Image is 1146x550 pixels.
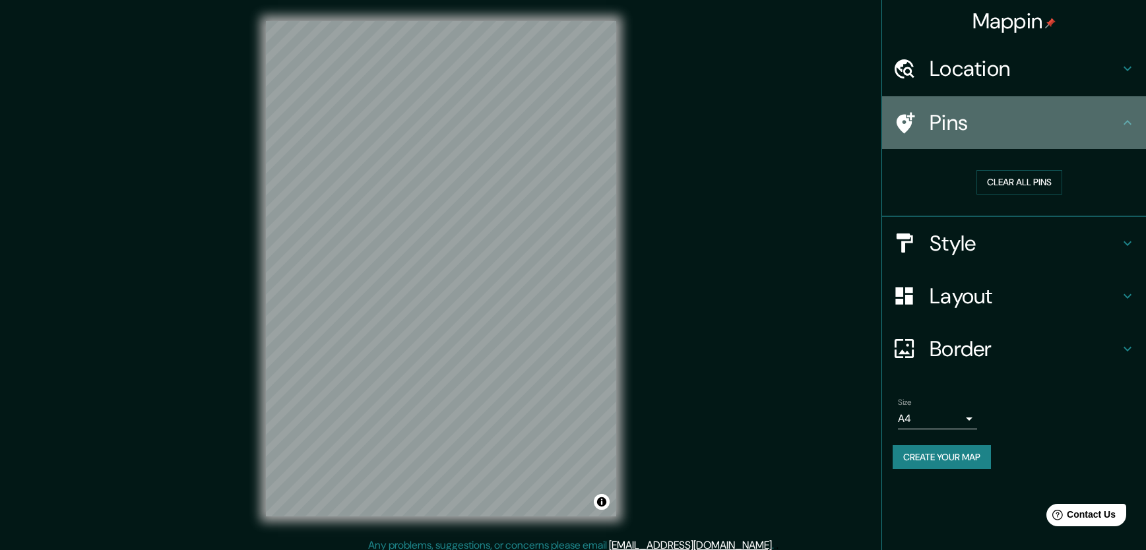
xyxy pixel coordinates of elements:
div: A4 [898,408,977,429]
h4: Border [930,336,1120,362]
div: Location [882,42,1146,95]
div: Layout [882,270,1146,322]
div: Style [882,217,1146,270]
button: Create your map [893,445,991,470]
div: Border [882,322,1146,375]
h4: Layout [930,283,1120,309]
h4: Location [930,55,1120,82]
h4: Pins [930,109,1120,136]
button: Toggle attribution [594,494,610,510]
button: Clear all pins [976,170,1062,195]
img: pin-icon.png [1045,18,1056,28]
div: Pins [882,96,1146,149]
label: Size [898,396,912,408]
h4: Mappin [972,8,1056,34]
h4: Style [930,230,1120,257]
iframe: Help widget launcher [1029,499,1131,535]
canvas: Map [266,21,616,516]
